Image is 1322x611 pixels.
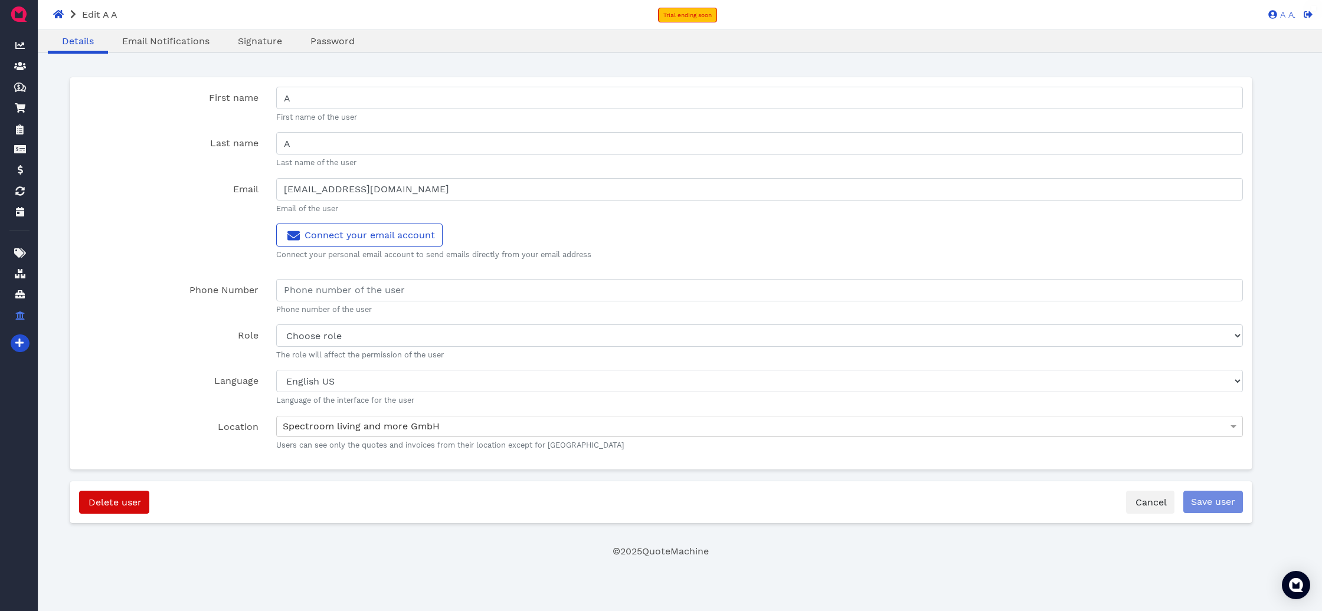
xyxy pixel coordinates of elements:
input: First name of the user [276,87,1243,109]
a: Connect your email account [276,224,443,247]
span: A A. [1277,11,1295,19]
span: Last name of the user [276,158,356,167]
div: Open Intercom Messenger [1282,571,1310,599]
tspan: $ [17,84,21,90]
span: Location [218,421,258,432]
span: Trial ending soon [663,12,712,18]
input: Email of the user [276,178,1243,201]
a: Password [296,34,369,48]
span: Language [214,375,258,386]
span: First name [209,92,258,103]
span: Password [310,35,355,47]
a: Trial ending soon [658,8,717,22]
input: Save user [1183,491,1243,513]
input: Last name of the user [276,132,1243,155]
span: First name of the user [276,113,357,121]
a: Details [48,34,108,48]
a: A A. [1262,9,1295,19]
span: Delete user [87,497,142,508]
span: Role [238,330,258,341]
span: Edit A A [82,9,117,20]
img: QuoteM_icon_flat.png [9,5,28,24]
span: Connect your email account [284,229,435,241]
span: Email Notifications [122,35,210,47]
span: Details [62,35,94,47]
span: The role will affect the permission of the user [276,350,444,359]
span: Phone Number [189,284,258,295]
span: Connect your personal email account to send emails directly from your email address [276,250,591,259]
span: Signature [238,35,282,47]
span: Language of the interface for the user [276,396,414,405]
a: Email Notifications [108,34,224,48]
span: Last name [210,137,258,149]
span: Email of the user [276,204,338,213]
a: Signature [224,34,296,48]
button: Delete user [79,491,149,514]
a: Cancel [1126,491,1174,514]
span: Users can see only the quotes and invoices from their location except for [GEOGRAPHIC_DATA] [276,441,624,449]
span: Cancel [1134,497,1167,508]
footer: © 2025 QuoteMachine [69,544,1252,559]
input: Phone number of the user [276,279,1243,301]
span: Phone number of the user [276,305,372,314]
span: Spectroom living and more GmbH [283,421,440,432]
span: Email [233,183,258,195]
